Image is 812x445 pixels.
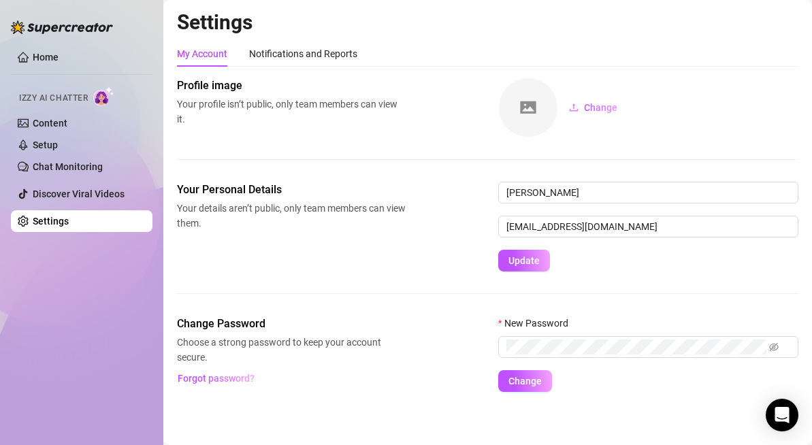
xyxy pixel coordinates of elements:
[498,370,552,392] button: Change
[508,255,540,266] span: Update
[499,78,557,137] img: square-placeholder.png
[498,316,577,331] label: New Password
[11,20,113,34] img: logo-BBDzfeDw.svg
[177,316,406,332] span: Change Password
[33,118,67,129] a: Content
[33,52,59,63] a: Home
[558,97,628,118] button: Change
[19,92,88,105] span: Izzy AI Chatter
[498,216,798,237] input: Enter new email
[177,78,406,94] span: Profile image
[177,182,406,198] span: Your Personal Details
[177,335,406,365] span: Choose a strong password to keep your account secure.
[177,10,798,35] h2: Settings
[33,139,58,150] a: Setup
[766,399,798,431] div: Open Intercom Messenger
[33,188,125,199] a: Discover Viral Videos
[498,182,798,203] input: Enter name
[177,46,227,61] div: My Account
[33,216,69,227] a: Settings
[769,342,779,352] span: eye-invisible
[584,102,617,113] span: Change
[177,97,406,127] span: Your profile isn’t public, only team members can view it.
[93,86,114,106] img: AI Chatter
[569,103,579,112] span: upload
[508,376,542,386] span: Change
[178,373,255,384] span: Forgot password?
[33,161,103,172] a: Chat Monitoring
[249,46,357,61] div: Notifications and Reports
[506,340,766,355] input: New Password
[498,250,550,271] button: Update
[177,201,406,231] span: Your details aren’t public, only team members can view them.
[177,367,255,389] button: Forgot password?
